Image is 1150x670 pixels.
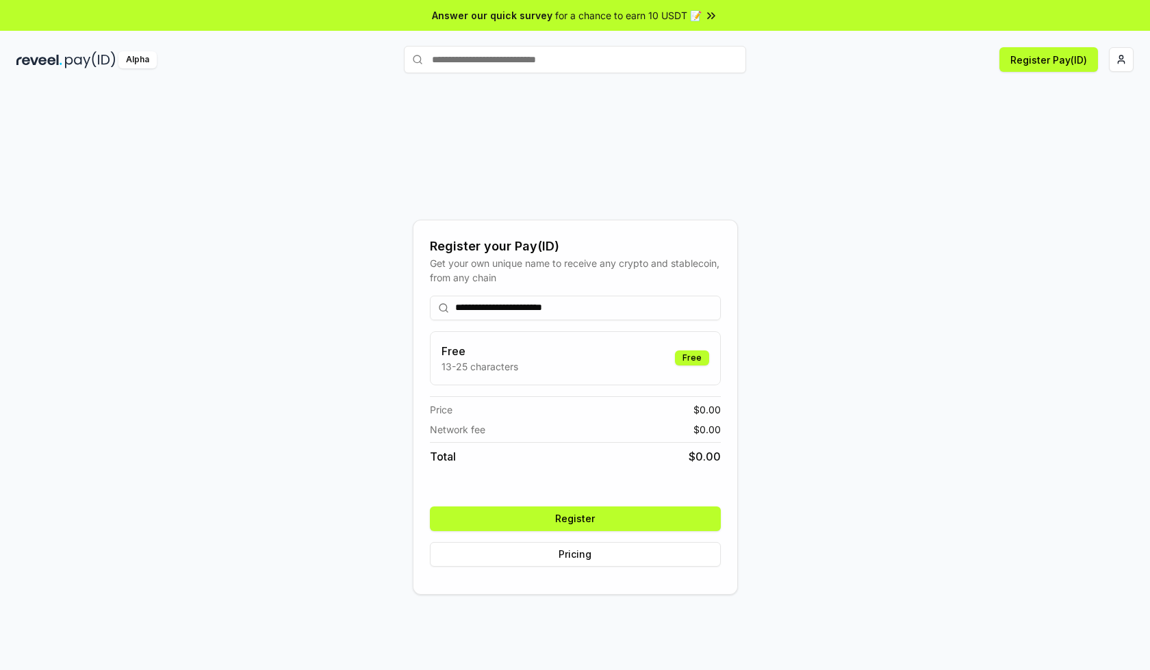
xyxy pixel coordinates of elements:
div: Get your own unique name to receive any crypto and stablecoin, from any chain [430,256,721,285]
img: pay_id [65,51,116,68]
div: Free [675,350,709,365]
p: 13-25 characters [442,359,518,374]
span: Answer our quick survey [432,8,552,23]
span: Price [430,402,452,417]
span: $ 0.00 [693,402,721,417]
span: for a chance to earn 10 USDT 📝 [555,8,702,23]
button: Register [430,506,721,531]
h3: Free [442,343,518,359]
button: Register Pay(ID) [999,47,1098,72]
div: Alpha [118,51,157,68]
img: reveel_dark [16,51,62,68]
span: Network fee [430,422,485,437]
div: Register your Pay(ID) [430,237,721,256]
span: $ 0.00 [689,448,721,465]
button: Pricing [430,542,721,567]
span: $ 0.00 [693,422,721,437]
span: Total [430,448,456,465]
